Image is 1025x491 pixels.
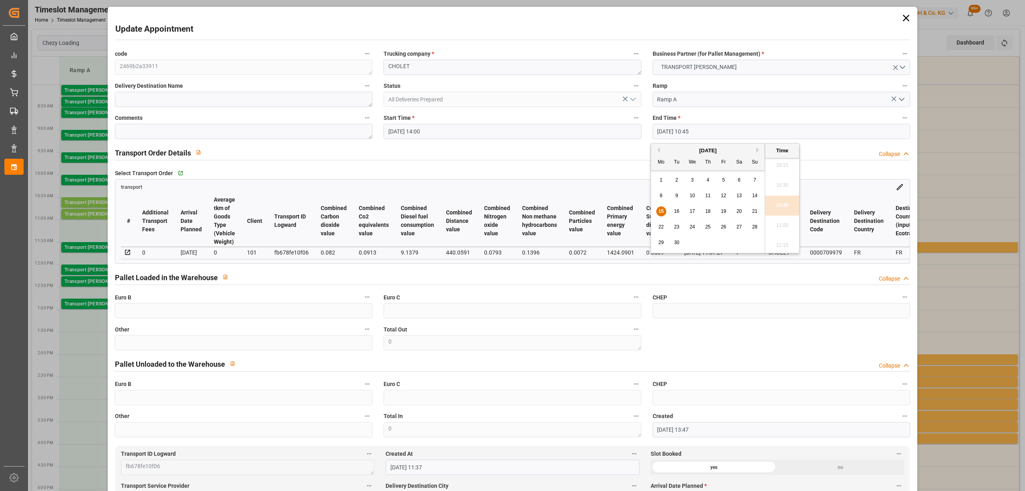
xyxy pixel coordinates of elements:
[767,147,797,155] div: Time
[384,60,641,75] textarea: CHOLET
[719,175,729,185] div: Choose Friday, September 5th, 2025
[629,481,639,491] button: Delivery Destination City
[656,191,666,201] div: Choose Monday, September 8th, 2025
[738,177,741,183] span: 6
[689,208,695,214] span: 17
[653,412,673,420] span: Created
[384,293,400,302] span: Euro C
[658,208,663,214] span: 15
[631,379,641,389] button: Euro C
[175,195,208,247] th: Arrival Date Planned
[362,324,372,334] button: Other
[384,82,400,90] span: Status
[705,208,710,214] span: 18
[736,193,742,198] span: 13
[752,208,757,214] span: 21
[208,195,241,247] th: Average tkm of Goods Type (Vehicle Weight)
[719,222,729,232] div: Choose Friday, September 26th, 2025
[672,206,682,216] div: Choose Tuesday, September 16th, 2025
[214,248,235,257] div: 0
[653,422,910,437] input: DD-MM-YYYY HH:MM
[721,193,726,198] span: 12
[115,148,191,158] h2: Transport Order Details
[691,177,694,183] span: 3
[653,114,680,122] span: End Time
[675,177,678,183] span: 2
[734,222,744,232] div: Choose Saturday, September 27th, 2025
[689,224,695,230] span: 24
[653,82,667,90] span: Ramp
[719,206,729,216] div: Choose Friday, September 19th, 2025
[362,81,372,91] button: Delivery Destination Name
[734,158,744,168] div: Sa
[750,206,760,216] div: Choose Sunday, September 21st, 2025
[631,411,641,421] button: Total In
[689,193,695,198] span: 10
[900,292,910,302] button: CHEP
[241,195,268,247] th: Client
[750,191,760,201] div: Choose Sunday, September 14th, 2025
[672,222,682,232] div: Choose Tuesday, September 23rd, 2025
[115,359,225,370] h2: Pallet Unloaded to the Warehouse
[651,450,681,458] span: Slot Booked
[478,195,516,247] th: Combined Nitrogen oxide value
[895,93,907,106] button: open menu
[656,238,666,248] div: Choose Monday, September 29th, 2025
[656,158,666,168] div: Mo
[384,335,641,350] textarea: 0
[631,324,641,334] button: Total Out
[721,224,726,230] span: 26
[440,195,478,247] th: Combined Distance value
[218,269,233,285] button: View description
[631,292,641,302] button: Euro C
[569,248,595,257] div: 0.0072
[703,206,713,216] div: Choose Thursday, September 18th, 2025
[225,356,240,371] button: View description
[395,195,440,247] th: Combined Diesel fuel consumption value
[653,380,667,388] span: CHEP
[854,248,884,257] div: FR
[121,450,176,458] span: Transport ID Logward
[362,292,372,302] button: Euro B
[894,481,904,491] button: Arrival Date Planned *
[384,50,434,58] span: Trucking company
[646,248,672,257] div: 0.0539
[115,169,173,178] span: Select Transport Order
[121,184,142,190] span: transport
[660,193,663,198] span: 8
[660,177,663,183] span: 1
[672,175,682,185] div: Choose Tuesday, September 2nd, 2025
[687,191,697,201] div: Choose Wednesday, September 10th, 2025
[364,481,374,491] button: Transport Service Provider
[657,63,741,71] span: TRANSPORT [PERSON_NAME]
[362,411,372,421] button: Other
[653,60,910,75] button: open menu
[384,114,414,122] span: Start Time
[750,222,760,232] div: Choose Sunday, September 28th, 2025
[115,412,129,420] span: Other
[522,248,557,257] div: 0.1396
[672,238,682,248] div: Choose Tuesday, September 30th, 2025
[900,113,910,123] button: End Time *
[386,482,448,490] span: Delivery Destination City
[687,206,697,216] div: Choose Wednesday, September 17th, 2025
[353,195,395,247] th: Combined Co2 equivalents value
[703,158,713,168] div: Th
[900,81,910,91] button: Ramp
[384,325,407,334] span: Total Out
[703,222,713,232] div: Choose Thursday, September 25th, 2025
[687,158,697,168] div: We
[651,482,707,490] span: Arrival Date Planned
[191,145,206,160] button: View description
[736,224,742,230] span: 27
[384,380,400,388] span: Euro C
[894,449,904,459] button: Slot Booked
[653,50,764,58] span: Business Partner (for Pallet Management)
[115,82,183,90] span: Delivery Destination Name
[516,195,563,247] th: Combined Non methane hydrocarbons value
[364,449,374,459] button: Transport ID Logward
[362,379,372,389] button: Euro B
[705,193,710,198] span: 11
[446,248,472,257] div: 440.0591
[247,248,262,257] div: 101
